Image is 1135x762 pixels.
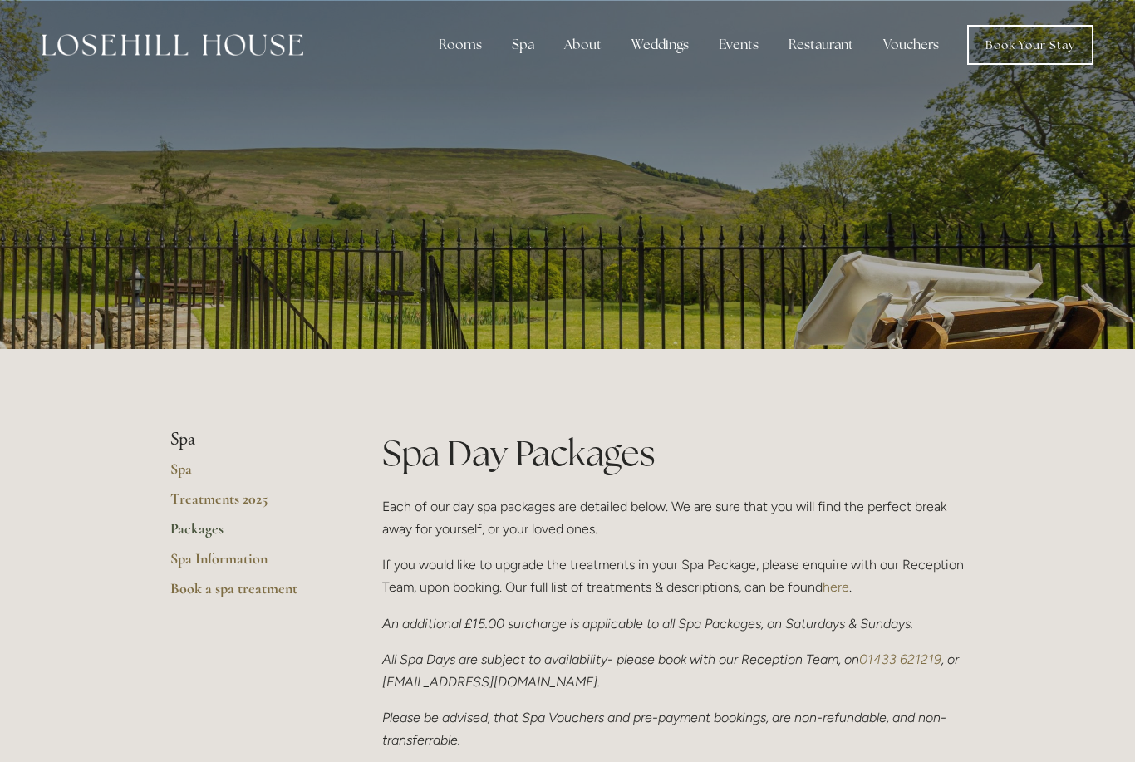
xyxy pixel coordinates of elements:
em: All Spa Days are subject to availability- please book with our Reception Team, on , or [EMAIL_ADD... [382,651,962,690]
a: Spa [170,460,329,489]
a: 01433 621219 [859,651,941,667]
div: Rooms [425,28,495,61]
li: Spa [170,429,329,450]
h1: Spa Day Packages [382,429,965,478]
div: About [551,28,615,61]
p: Each of our day spa packages are detailed below. We are sure that you will find the perfect break... [382,495,965,540]
a: Treatments 2025 [170,489,329,519]
a: Packages [170,519,329,549]
img: Losehill House [42,34,303,56]
div: Weddings [618,28,702,61]
em: An additional £15.00 surcharge is applicable to all Spa Packages, on Saturdays & Sundays. [382,616,913,632]
em: Please be advised, that Spa Vouchers and pre-payment bookings, are non-refundable, and non-transf... [382,710,946,748]
p: If you would like to upgrade the treatments in your Spa Package, please enquire with our Receptio... [382,553,965,598]
a: here [823,579,849,595]
div: Events [705,28,772,61]
a: Book a spa treatment [170,579,329,609]
div: Restaurant [775,28,867,61]
div: Spa [499,28,548,61]
a: Vouchers [870,28,952,61]
a: Book Your Stay [967,25,1093,65]
a: Spa Information [170,549,329,579]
